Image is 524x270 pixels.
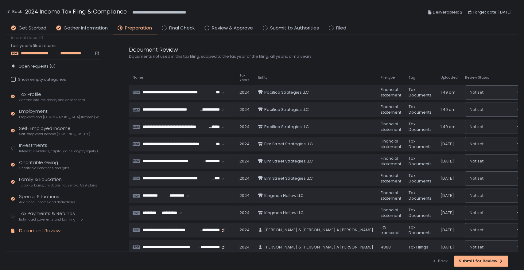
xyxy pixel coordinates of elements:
[469,210,483,216] span: Not set
[483,158,516,164] input: Search for option
[440,210,454,216] span: [DATE]
[408,75,415,80] span: Tag
[19,159,70,171] div: Charitable Giving
[440,75,457,80] span: Uploaded
[264,176,312,181] span: Elm Street Strategies LLC
[469,158,483,164] span: Not set
[11,35,45,41] a: Internal docs
[465,103,523,116] div: Search for option
[19,142,100,154] div: Investments
[258,75,267,80] span: Entity
[469,244,483,250] span: Not set
[440,227,454,233] span: [DATE]
[264,141,312,147] span: Elm Street Strategies LLC
[264,107,309,112] span: Pacifica Strategies LLC
[469,124,483,130] span: Not set
[264,124,309,130] span: Pacifica Strategies LLC
[483,124,516,130] input: Search for option
[465,223,523,237] div: Search for option
[19,108,100,119] div: Employment
[336,25,346,32] span: Filed
[169,25,195,32] span: Final Check
[264,90,309,95] span: Pacifica Strategies LLC
[270,25,319,32] span: Submit to Authorities
[440,124,455,130] span: 1:49 am
[465,137,523,151] div: Search for option
[264,245,373,250] span: [PERSON_NAME] & [PERSON_NAME] A [PERSON_NAME]
[264,193,303,198] span: Kingman Hollow LLC
[25,7,127,16] h1: 2024 Income Tax Filing & Compliance
[432,256,448,267] button: Back
[19,125,90,137] div: Self-Employed Income
[19,183,97,188] span: Tuition & loans, childcare, household, 529 plans
[465,172,523,185] div: Search for option
[64,25,108,32] span: Gather Information
[440,107,455,112] span: 1:49 am
[264,227,373,233] span: [PERSON_NAME] & [PERSON_NAME] A [PERSON_NAME]
[18,64,56,69] span: Open requests (0)
[129,45,424,54] div: Document Review
[465,155,523,168] div: Search for option
[469,175,483,182] span: Not set
[18,25,46,32] span: Get Started
[19,217,83,222] span: Estimated payments and banking info
[19,227,60,234] div: Document Review
[19,91,85,103] div: Tax Profile
[465,189,523,202] div: Search for option
[19,98,85,102] span: Contact info, residence, and dependents
[473,9,512,16] span: Target date: [DATE]
[483,107,516,113] input: Search for option
[11,43,100,56] div: Last year's filed returns
[469,107,483,113] span: Not set
[19,200,75,205] span: Additional income and deductions
[465,241,523,254] div: Search for option
[459,258,503,264] div: Submit for Review
[469,89,483,96] span: Not set
[380,75,394,80] span: File type
[483,210,516,216] input: Search for option
[465,86,523,99] div: Search for option
[6,7,22,18] button: Back
[264,210,303,216] span: Kingman Hollow LLC
[483,227,516,233] input: Search for option
[483,89,516,96] input: Search for option
[440,176,454,181] span: [DATE]
[19,149,100,154] span: Interest, dividends, capital gains, crypto, equity (1099s, K-1s)
[440,245,454,250] span: [DATE]
[440,141,454,147] span: [DATE]
[454,256,508,267] button: Submit for Review
[19,166,70,170] span: Charitable donations and gifts
[483,244,516,250] input: Search for option
[19,193,75,205] div: Special Situations
[440,90,455,95] span: 1:49 am
[129,54,424,59] div: Documents not used in this tax filing, scoped to the tax year of the filing, all years, or no years.
[433,9,462,16] span: Deliverables: 2
[19,132,90,136] span: Self-employed income (1099-NEC, 1099-K)
[483,193,516,199] input: Search for option
[465,206,523,220] div: Search for option
[133,75,143,80] span: Name
[465,120,523,134] div: Search for option
[469,141,483,147] span: Not set
[440,158,454,164] span: [DATE]
[19,115,100,119] span: Employee and [DEMOGRAPHIC_DATA] income (W-2s)
[239,73,250,82] span: Tax Years
[469,193,483,199] span: Not set
[6,8,22,15] div: Back
[212,25,253,32] span: Review & Approve
[19,176,97,188] div: Family & Education
[465,75,489,80] span: Review Status
[264,158,312,164] span: Elm Street Strategies LLC
[19,210,83,222] div: Tax Payments & Refunds
[483,175,516,182] input: Search for option
[440,193,454,198] span: [DATE]
[469,227,483,233] span: Not set
[125,25,152,32] span: Preparation
[483,141,516,147] input: Search for option
[432,258,448,264] div: Back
